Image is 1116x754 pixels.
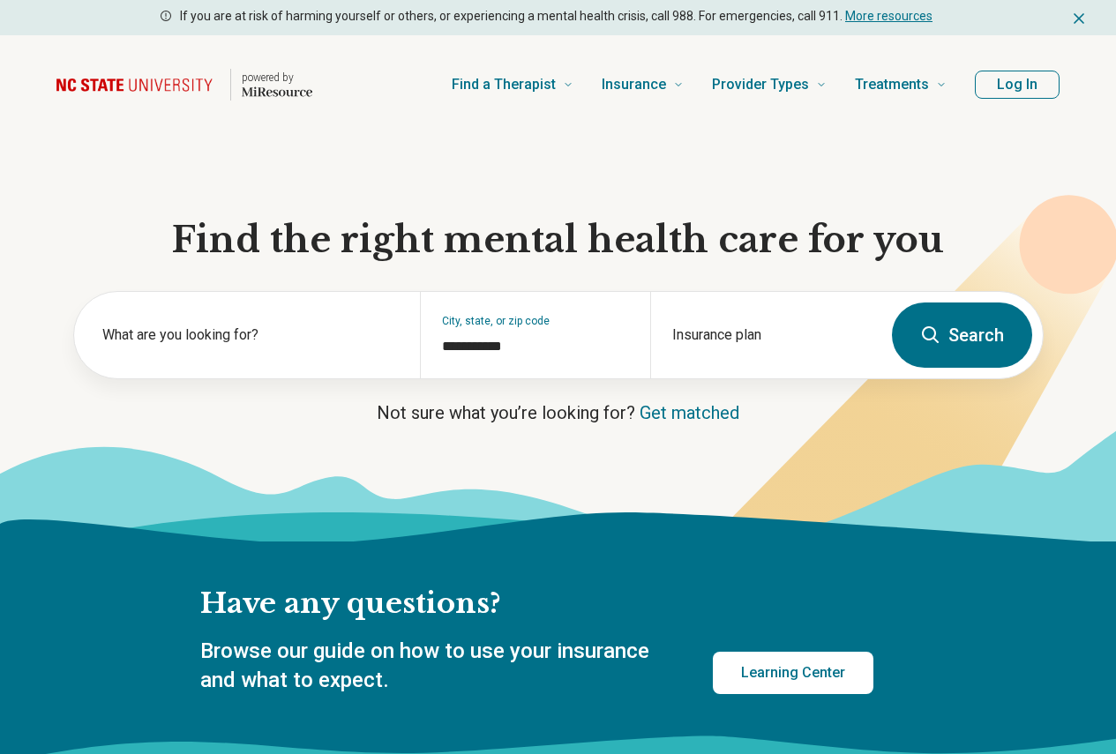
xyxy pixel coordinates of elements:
[200,637,670,696] p: Browse our guide on how to use your insurance and what to expect.
[73,217,1044,263] h1: Find the right mental health care for you
[975,71,1060,99] button: Log In
[855,49,947,120] a: Treatments
[602,49,684,120] a: Insurance
[712,49,827,120] a: Provider Types
[845,9,932,23] a: More resources
[242,71,312,85] p: powered by
[602,72,666,97] span: Insurance
[1070,7,1088,28] button: Dismiss
[892,302,1032,368] button: Search
[452,49,573,120] a: Find a Therapist
[56,56,312,113] a: Home page
[712,72,809,97] span: Provider Types
[102,325,399,346] label: What are you looking for?
[713,652,873,694] a: Learning Center
[200,586,873,623] h2: Have any questions?
[640,402,739,423] a: Get matched
[855,72,929,97] span: Treatments
[452,72,556,97] span: Find a Therapist
[180,7,932,26] p: If you are at risk of harming yourself or others, or experiencing a mental health crisis, call 98...
[73,400,1044,425] p: Not sure what you’re looking for?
